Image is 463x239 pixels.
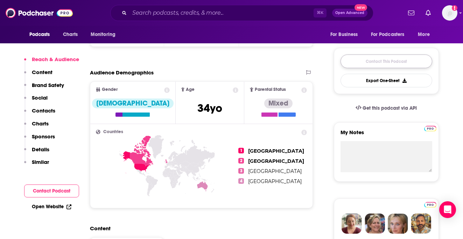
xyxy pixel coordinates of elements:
button: Export One-Sheet [341,74,432,87]
span: ⌘ K [314,8,327,17]
span: Gender [102,87,118,92]
p: Details [32,146,49,153]
p: Social [32,94,48,101]
span: New [355,4,367,11]
input: Search podcasts, credits, & more... [129,7,314,19]
span: 2 [238,158,244,164]
button: Contact Podcast [24,184,79,197]
button: Reach & Audience [24,56,79,69]
label: My Notes [341,129,432,141]
span: 34 yo [197,101,222,115]
img: Jules Profile [388,213,408,234]
img: User Profile [442,5,457,21]
span: Charts [63,30,78,39]
span: Countries [103,130,123,134]
span: 3 [238,168,244,174]
span: [GEOGRAPHIC_DATA] [248,178,302,184]
p: Content [32,69,52,75]
a: Pro website [424,201,436,208]
button: open menu [366,28,415,41]
p: Contacts [32,107,55,114]
a: Show notifications dropdown [405,7,417,19]
button: Charts [24,120,49,133]
span: Podcasts [29,30,50,39]
img: Sydney Profile [342,213,362,234]
button: Contacts [24,107,55,120]
span: [GEOGRAPHIC_DATA] [248,168,302,174]
p: Sponsors [32,133,55,140]
span: For Business [330,30,358,39]
button: Open AdvancedNew [332,9,367,17]
button: open menu [24,28,59,41]
a: Charts [58,28,82,41]
img: Podchaser Pro [424,126,436,131]
span: Age [186,87,195,92]
a: Get this podcast via API [350,100,423,117]
a: Pro website [424,125,436,131]
p: Reach & Audience [32,56,79,63]
a: Contact This Podcast [341,55,432,68]
button: open menu [413,28,439,41]
div: Search podcasts, credits, & more... [110,5,373,21]
span: [GEOGRAPHIC_DATA] [248,148,304,154]
button: open menu [86,28,125,41]
button: Brand Safety [24,82,64,95]
button: Similar [24,159,49,172]
span: Get this podcast via API [363,105,417,111]
span: 4 [238,178,244,184]
span: More [418,30,430,39]
a: Show notifications dropdown [423,7,434,19]
button: open menu [325,28,367,41]
span: Monitoring [91,30,115,39]
button: Social [24,94,48,107]
img: Podchaser - Follow, Share and Rate Podcasts [6,6,73,20]
span: Open Advanced [335,11,364,15]
span: Parental Status [255,87,286,92]
div: [DEMOGRAPHIC_DATA] [92,99,174,108]
p: Brand Safety [32,82,64,88]
button: Show profile menu [442,5,457,21]
p: Similar [32,159,49,165]
div: Mixed [264,99,293,108]
h2: Content [90,225,308,232]
h2: Audience Demographics [90,69,154,76]
span: 1 [238,148,244,153]
span: Logged in as Alexandrapullpr [442,5,457,21]
a: Open Website [32,204,71,210]
img: Barbara Profile [365,213,385,234]
img: Podchaser Pro [424,202,436,208]
span: For Podcasters [371,30,405,39]
button: Sponsors [24,133,55,146]
button: Details [24,146,49,159]
svg: Add a profile image [452,5,457,11]
button: Content [24,69,52,82]
div: Open Intercom Messenger [439,201,456,218]
span: [GEOGRAPHIC_DATA] [248,158,304,164]
p: Charts [32,120,49,127]
img: Jon Profile [411,213,431,234]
